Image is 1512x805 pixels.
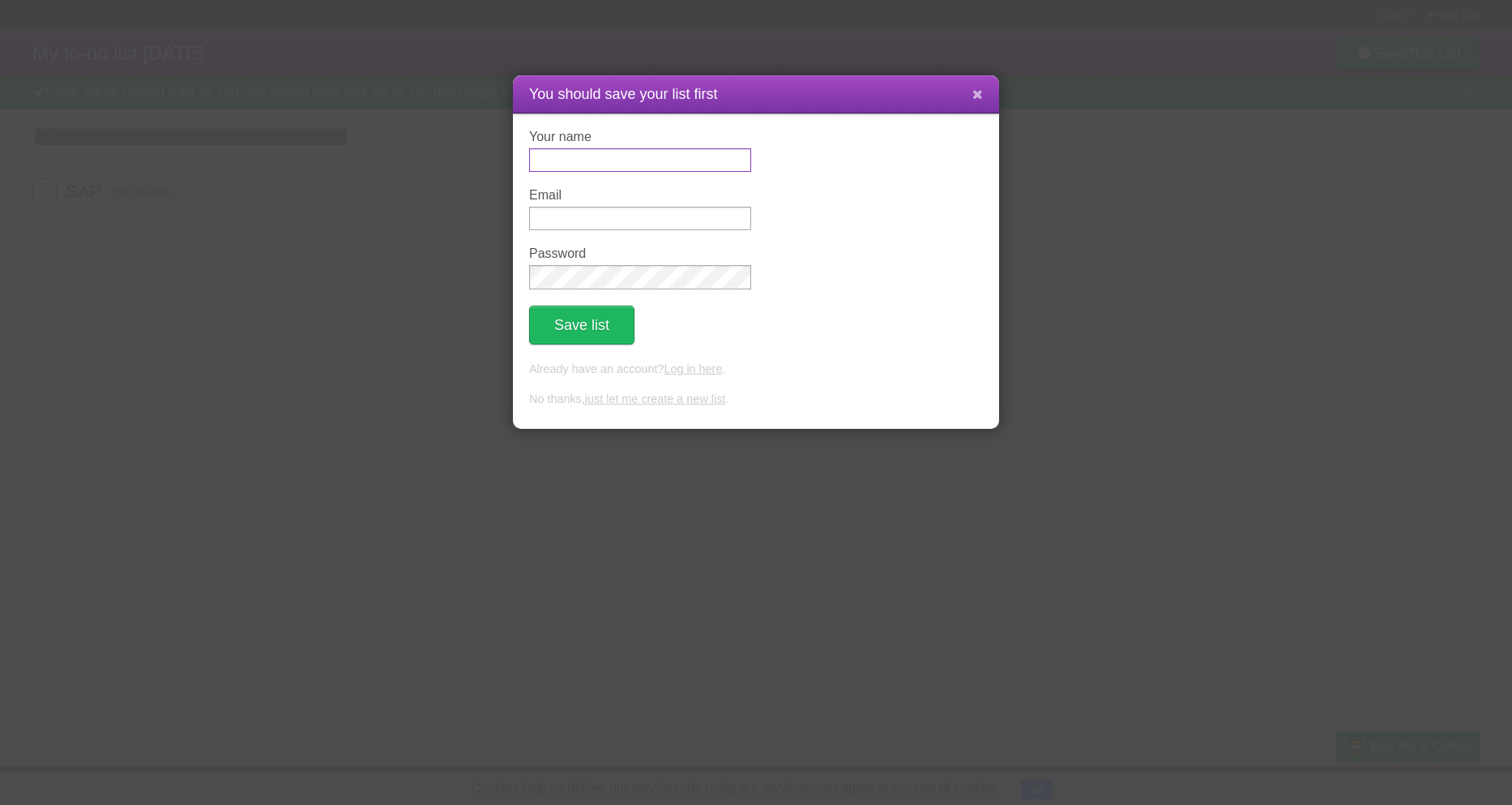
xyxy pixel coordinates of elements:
[529,306,634,345] button: Save list
[585,392,726,405] a: just let me create a new list
[529,83,983,105] h1: You should save your list first
[529,246,751,261] label: Password
[529,391,983,409] p: No thanks, .
[529,361,983,379] p: Already have an account? .
[664,362,722,375] a: Log in here
[529,188,751,203] label: Email
[529,130,751,144] label: Your name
